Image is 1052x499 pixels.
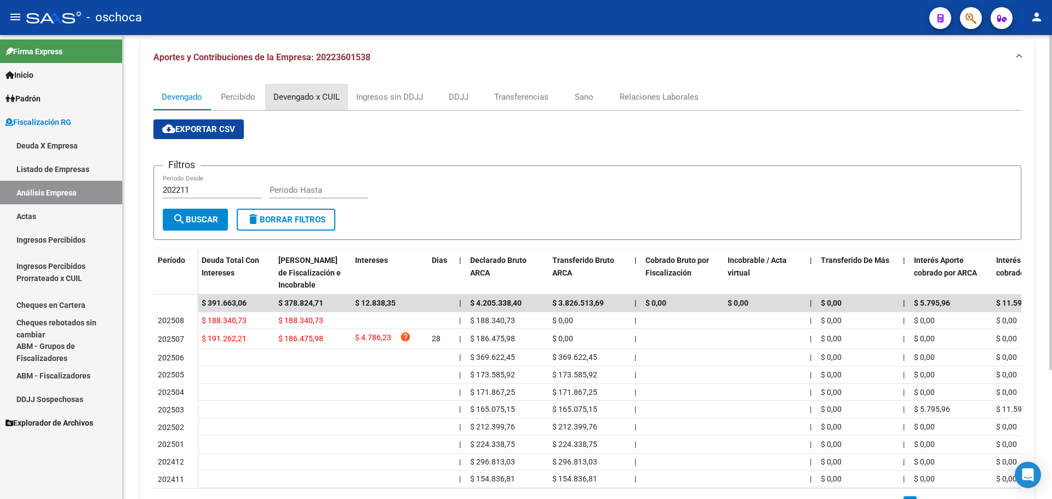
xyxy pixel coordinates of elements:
[645,256,709,277] span: Cobrado Bruto por Fiscalización
[821,316,842,325] span: $ 0,00
[5,93,41,105] span: Padrón
[821,405,842,414] span: $ 0,00
[914,299,950,307] span: $ 5.795,96
[158,475,184,484] span: 202411
[173,213,186,226] mat-icon: search
[470,316,515,325] span: $ 188.340,73
[728,256,787,277] span: Incobrable / Acta virtual
[278,299,323,307] span: $ 378.824,71
[821,370,842,379] span: $ 0,00
[1015,462,1041,488] div: Open Intercom Messenger
[202,299,247,307] span: $ 391.663,06
[356,91,423,103] div: Ingresos sin DDJJ
[351,249,427,297] datatable-header-cell: Intereses
[634,370,636,379] span: |
[548,249,630,297] datatable-header-cell: Transferido Bruto ARCA
[810,316,811,325] span: |
[903,457,905,466] span: |
[459,405,461,414] span: |
[449,91,468,103] div: DDJJ
[459,440,461,449] span: |
[810,457,811,466] span: |
[162,122,175,135] mat-icon: cloud_download
[816,249,899,297] datatable-header-cell: Transferido De Más
[470,334,515,343] span: $ 186.475,98
[470,440,515,449] span: $ 224.338,75
[810,388,811,397] span: |
[552,256,614,277] span: Transferido Bruto ARCA
[221,91,255,103] div: Percibido
[914,388,935,397] span: $ 0,00
[158,316,184,325] span: 202508
[158,353,184,362] span: 202506
[552,440,597,449] span: $ 224.338,75
[810,370,811,379] span: |
[552,422,597,431] span: $ 212.399,76
[470,256,527,277] span: Declarado Bruto ARCA
[810,256,812,265] span: |
[470,474,515,483] span: $ 154.836,81
[158,457,184,466] span: 202412
[620,91,699,103] div: Relaciones Laborales
[996,405,1037,414] span: $ 11.591,91
[552,299,604,307] span: $ 3.826.513,69
[914,370,935,379] span: $ 0,00
[634,334,636,343] span: |
[821,457,842,466] span: $ 0,00
[903,388,905,397] span: |
[432,334,441,343] span: 28
[821,422,842,431] span: $ 0,00
[158,440,184,449] span: 202501
[153,52,370,62] span: Aportes y Contribuciones de la Empresa: 20223601538
[903,316,905,325] span: |
[996,353,1017,362] span: $ 0,00
[162,91,202,103] div: Devengado
[459,370,461,379] span: |
[821,474,842,483] span: $ 0,00
[455,249,466,297] datatable-header-cell: |
[140,40,1034,75] mat-expansion-panel-header: Aportes y Contribuciones de la Empresa: 20223601538
[153,119,244,139] button: Exportar CSV
[278,316,323,325] span: $ 188.340,73
[158,370,184,379] span: 202505
[162,124,235,134] span: Exportar CSV
[914,457,935,466] span: $ 0,00
[810,440,811,449] span: |
[247,215,325,225] span: Borrar Filtros
[5,417,93,429] span: Explorador de Archivos
[903,440,905,449] span: |
[899,249,910,297] datatable-header-cell: |
[996,422,1017,431] span: $ 0,00
[470,299,522,307] span: $ 4.205.338,40
[575,91,593,103] div: Sano
[427,249,455,297] datatable-header-cell: Dias
[470,422,515,431] span: $ 212.399,76
[459,316,461,325] span: |
[903,334,905,343] span: |
[552,457,597,466] span: $ 296.813,03
[914,422,935,431] span: $ 0,00
[996,316,1017,325] span: $ 0,00
[552,405,597,414] span: $ 165.075,15
[1030,10,1043,24] mat-icon: person
[466,249,548,297] datatable-header-cell: Declarado Bruto ARCA
[158,423,184,432] span: 202502
[996,370,1017,379] span: $ 0,00
[278,334,323,343] span: $ 186.475,98
[821,299,842,307] span: $ 0,00
[459,457,461,466] span: |
[914,316,935,325] span: $ 0,00
[914,440,935,449] span: $ 0,00
[470,457,515,466] span: $ 296.813,03
[914,405,950,414] span: $ 5.795,96
[634,474,636,483] span: |
[810,353,811,362] span: |
[805,249,816,297] datatable-header-cell: |
[432,256,447,265] span: Dias
[903,422,905,431] span: |
[723,249,805,297] datatable-header-cell: Incobrable / Acta virtual
[821,440,842,449] span: $ 0,00
[821,334,842,343] span: $ 0,00
[634,299,637,307] span: |
[910,249,992,297] datatable-header-cell: Interés Aporte cobrado por ARCA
